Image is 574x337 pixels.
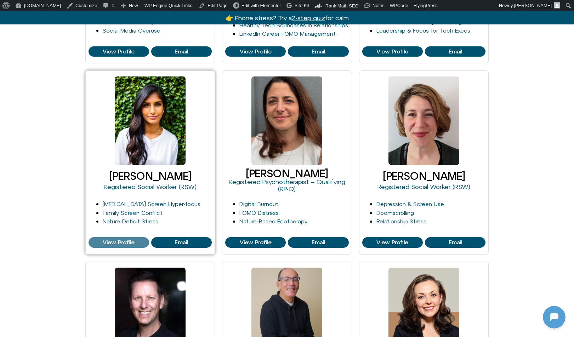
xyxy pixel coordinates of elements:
span: Email [312,239,325,246]
a: View Profile of Harshi Sritharan [151,237,212,248]
a: Registered Psychotherapist – Qualifying (RP-Q) [229,178,345,193]
span: View Profile [240,239,272,246]
a: FOMO Distress [239,210,279,216]
span: Email [449,239,462,246]
a: [PERSON_NAME] [383,170,465,182]
span: Email [175,239,188,246]
span: View Profile [376,48,408,55]
span: Email [449,48,462,55]
a: Family Screen Conflict [103,210,163,216]
img: N5FCcHC.png [2,62,12,72]
a: Depression & Screen Use [376,201,444,207]
button: Expand Header Button [2,2,140,17]
a: Healthy Tech Boundaries in Relationships [239,22,348,28]
textarea: Message Input [12,228,110,235]
p: Good to see you. Phone focus time. Which moment [DATE] grabs your phone the most? Choose one: 1) ... [20,35,126,69]
a: View Profile of Iris Glaser [225,237,286,248]
a: View Profile of Faelyne Templer [362,46,423,57]
a: Relationship Stress [376,218,426,224]
a: View Profile of Iris Glaser [288,237,348,248]
h2: [DOMAIN_NAME] [21,5,109,14]
span: Rank Math SEO [325,3,359,8]
a: View Profile of David Goldenberg [89,46,149,57]
p: Makes sense — you want clarity. When do you reach for your phone most [DATE]? Choose one: 1) Morn... [20,81,126,123]
p: [DATE] [62,184,80,193]
a: View Profile of Harshi Sritharan [89,237,149,248]
a: View Profile of Eli Singer [225,46,286,57]
span: [PERSON_NAME] [514,3,552,8]
span: View Profile [376,239,408,246]
a: View Profile of Jessie Kussin [362,237,423,248]
a: [PERSON_NAME] [109,170,191,182]
span: Site Kit [295,3,309,8]
a: Registered Social Worker (RSW) [104,183,197,190]
p: hi [130,202,134,210]
iframe: Botpress [543,306,566,329]
span: Edit with Elementor [241,3,281,8]
a: Nature-Based Ecotherapy [239,218,307,224]
a: View Profile of Faelyne Templer [425,46,485,57]
span: View Profile [240,48,272,55]
a: LinkedIn Career FOMO Management [239,30,336,37]
span: Email [175,48,188,55]
a: Digital Burnout [239,201,278,207]
a: View Profile of Eli Singer [288,46,348,57]
p: [DATE] [62,17,80,25]
span: View Profile [103,239,135,246]
svg: Close Chatbot Button [124,3,136,15]
svg: Voice Input Button [121,226,132,237]
a: [MEDICAL_DATA] Screen Hyper-focus [103,201,200,207]
a: View Profile of David Goldenberg [151,46,212,57]
span: View Profile [103,48,135,55]
img: N5FCcHC.png [6,4,18,15]
a: Leadership & Focus for Tech Execs [376,27,470,34]
img: N5FCcHC.png [2,116,12,126]
a: [PERSON_NAME] [246,167,328,179]
a: View Profile of Jessie Kussin [425,237,485,248]
a: 👉 Phone stress? Try a2-step quizfor calm [226,14,349,22]
span: Email [312,48,325,55]
svg: Restart Conversation Button [112,3,124,15]
u: 2-step quiz [292,14,325,22]
a: Doomscrolling [376,210,414,216]
a: Nature-Deficit Stress [103,218,158,224]
p: Looks like you stepped away—no worries. Message me when you're ready. What feels like a good next... [20,135,126,169]
a: Social Media Overuse [103,27,160,34]
a: Registered Social Worker (RSW) [377,183,470,190]
img: N5FCcHC.png [2,162,12,172]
